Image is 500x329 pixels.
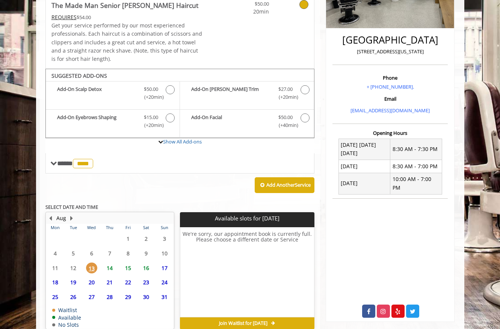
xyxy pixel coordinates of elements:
[144,113,158,121] span: $15.00
[68,291,79,302] span: 26
[137,261,155,275] td: Select day16
[82,290,100,304] td: Select day27
[191,113,271,129] b: Add-On Facial
[119,275,137,290] td: Select day22
[367,83,414,90] a: + [PHONE_NUMBER].
[278,85,293,93] span: $27.00
[68,277,79,288] span: 19
[137,290,155,304] td: Select day30
[350,107,430,114] a: [EMAIL_ADDRESS][DOMAIN_NAME]
[86,277,97,288] span: 20
[137,224,155,231] th: Sat
[122,263,134,273] span: 15
[57,113,136,129] b: Add-On Eyebrows Shaping
[51,72,107,79] b: SUGGESTED ADD-ONS
[52,322,81,327] td: No Slots
[278,113,293,121] span: $50.00
[266,181,311,188] b: Add Another Service
[45,69,315,139] div: The Made Man Senior Barber Haircut Add-onS
[56,214,66,222] button: Aug
[52,307,81,313] td: Waitlist
[390,173,442,194] td: 10:00 AM - 7:00 PM
[144,85,158,93] span: $50.00
[137,275,155,290] td: Select day23
[52,315,81,320] td: Available
[45,204,98,210] b: SELECT DATE AND TIME
[86,291,97,302] span: 27
[57,85,136,101] b: Add-On Scalp Detox
[50,291,61,302] span: 25
[159,277,170,288] span: 24
[140,121,162,129] span: (+20min )
[390,160,442,173] td: 8:30 AM - 7:00 PM
[140,93,162,101] span: (+20min )
[104,291,115,302] span: 28
[82,224,100,231] th: Wed
[338,173,390,194] td: [DATE]
[119,261,137,275] td: Select day15
[46,290,64,304] td: Select day25
[48,214,54,222] button: Previous Month
[155,261,174,275] td: Select day17
[82,275,100,290] td: Select day20
[219,320,267,326] span: Join Waitlist for [DATE]
[101,290,119,304] td: Select day28
[334,75,446,80] h3: Phone
[64,224,82,231] th: Tue
[122,291,134,302] span: 29
[119,290,137,304] td: Select day29
[184,113,310,131] label: Add-On Facial
[274,93,296,101] span: (+20min )
[46,224,64,231] th: Mon
[50,277,61,288] span: 18
[338,139,390,160] td: [DATE] [DATE] [DATE]
[334,35,446,45] h2: [GEOGRAPHIC_DATA]
[51,13,202,21] div: $54.00
[119,224,137,231] th: Fri
[155,275,174,290] td: Select day24
[140,277,152,288] span: 23
[159,291,170,302] span: 31
[122,277,134,288] span: 22
[64,275,82,290] td: Select day19
[50,113,176,131] label: Add-On Eyebrows Shaping
[104,277,115,288] span: 21
[101,261,119,275] td: Select day14
[155,290,174,304] td: Select day31
[338,160,390,173] td: [DATE]
[255,177,314,193] button: Add AnotherService
[155,224,174,231] th: Sun
[51,14,77,21] span: This service needs some Advance to be paid before we block your appointment
[104,263,115,273] span: 14
[51,21,202,63] p: Get your service performed by our most experienced professionals. Each haircut is a combination o...
[86,263,97,273] span: 13
[334,48,446,56] p: [STREET_ADDRESS][US_STATE]
[140,291,152,302] span: 30
[50,85,176,103] label: Add-On Scalp Detox
[274,121,296,129] span: (+40min )
[140,263,152,273] span: 16
[163,138,202,145] a: Show All Add-ons
[101,275,119,290] td: Select day21
[64,290,82,304] td: Select day26
[101,224,119,231] th: Thu
[184,85,310,103] label: Add-On Beard Trim
[159,263,170,273] span: 17
[334,96,446,101] h3: Email
[225,8,269,16] span: 20min
[69,214,75,222] button: Next Month
[46,275,64,290] td: Select day18
[82,261,100,275] td: Select day13
[183,215,311,222] p: Available slots for [DATE]
[390,139,442,160] td: 8:30 AM - 7:30 PM
[332,130,448,136] h3: Opening Hours
[180,231,314,314] h6: We're sorry, our appointment book is currently full. Please choose a different date or Service
[191,85,271,101] b: Add-On [PERSON_NAME] Trim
